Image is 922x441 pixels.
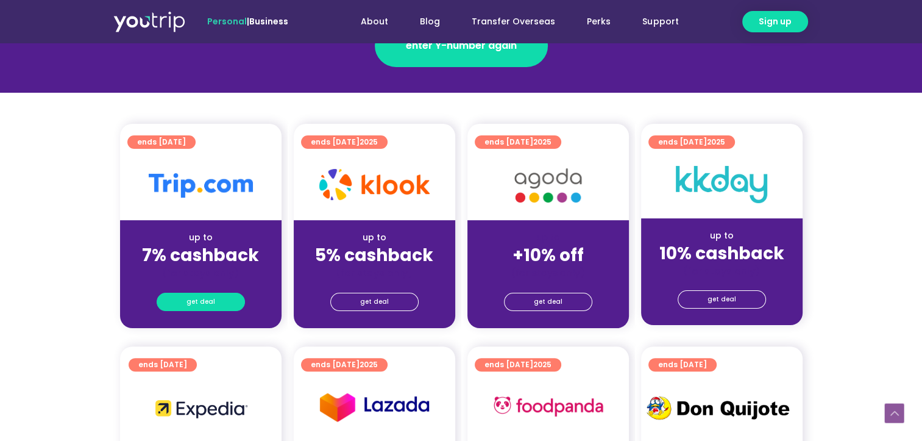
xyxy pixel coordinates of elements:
span: 2025 [360,359,378,370]
a: enter Y-number again [375,24,548,67]
div: up to [303,231,445,244]
div: up to [130,231,272,244]
a: get deal [678,290,766,309]
span: 2025 [707,137,725,147]
a: Perks [571,10,626,33]
span: ends [DATE] [138,358,187,371]
a: Support [626,10,694,33]
span: ends [DATE] [137,135,186,149]
a: ends [DATE]2025 [301,135,388,149]
div: (for stays only) [651,265,793,278]
nav: Menu [321,10,694,33]
a: ends [DATE] [648,358,717,371]
span: enter Y-number again [406,38,517,53]
strong: 10% cashback [659,242,784,265]
span: ends [DATE] [311,358,378,371]
strong: +10% off [512,243,584,267]
span: ends [DATE] [311,135,378,149]
span: get deal [534,293,562,310]
a: Transfer Overseas [456,10,571,33]
a: ends [DATE] [129,358,197,371]
strong: 7% cashback [142,243,259,267]
span: | [207,15,288,27]
span: ends [DATE] [658,135,725,149]
a: ends [DATE]2025 [301,358,388,371]
a: Business [249,15,288,27]
span: get deal [707,291,736,308]
div: (for stays only) [303,267,445,279]
span: 2025 [533,359,551,370]
div: (for stays only) [130,267,272,279]
span: Personal [207,15,247,27]
a: Sign up [742,11,808,32]
span: Sign up [759,15,792,28]
div: up to [651,229,793,242]
a: About [345,10,404,33]
span: 2025 [360,137,378,147]
div: (for stays only) [477,267,619,279]
a: ends [DATE] [127,135,196,149]
strong: 5% cashback [315,243,433,267]
span: 2025 [533,137,551,147]
span: ends [DATE] [484,135,551,149]
a: ends [DATE]2025 [475,135,561,149]
a: Blog [404,10,456,33]
a: get deal [157,293,245,311]
span: get deal [186,293,215,310]
a: ends [DATE]2025 [648,135,735,149]
a: get deal [330,293,419,311]
span: ends [DATE] [484,358,551,371]
span: ends [DATE] [658,358,707,371]
span: up to [537,231,559,243]
a: ends [DATE]2025 [475,358,561,371]
a: get deal [504,293,592,311]
span: get deal [360,293,389,310]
